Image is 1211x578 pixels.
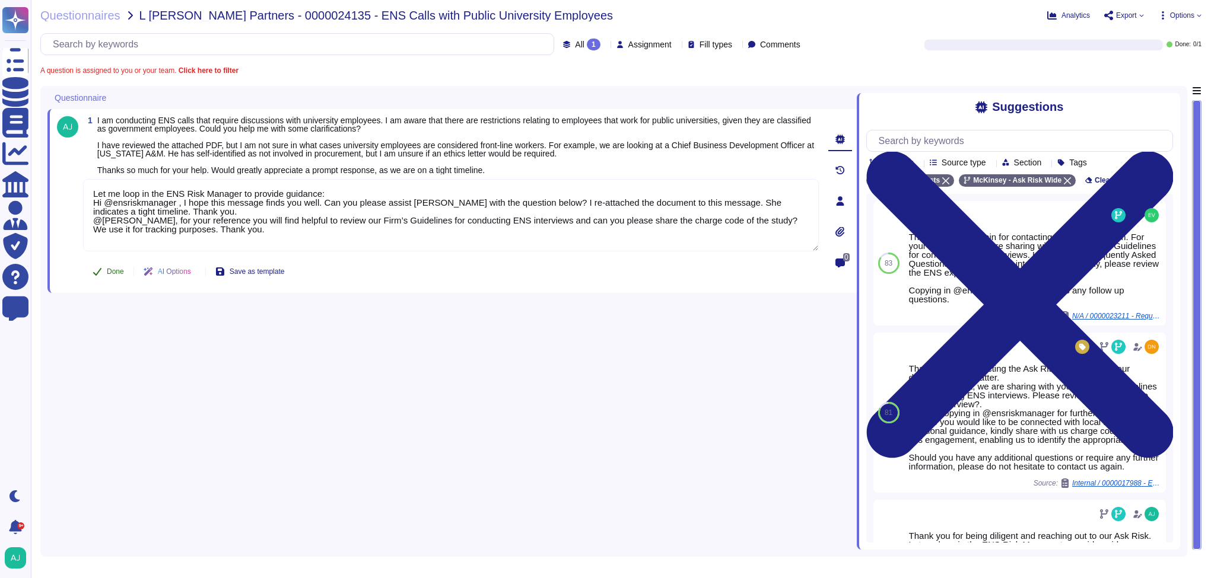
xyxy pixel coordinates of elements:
img: user [1145,507,1159,521]
span: 81 [885,409,892,416]
div: 9+ [17,522,24,529]
span: Fill types [700,40,732,49]
span: Done [107,268,124,275]
input: Search by keywords [47,34,554,55]
b: Click here to filter [176,66,239,75]
span: Analytics [1061,12,1090,19]
span: Save as template [230,268,285,275]
span: L [PERSON_NAME] Partners - 0000024135 - ENS Calls with Public University Employees [139,9,613,21]
span: Done: [1175,41,1191,47]
div: 1 [587,39,600,50]
span: 83 [885,260,892,267]
img: user [1145,208,1159,222]
img: user [57,116,78,138]
span: Questionnaires [40,9,120,21]
span: I am conducting ENS calls that require discussions with university employees. I am aware that the... [97,116,814,175]
textarea: Let me loop in the ENS Risk Manager to provide guidance: Hi @ensriskmanager , I hope this message... [83,179,819,251]
span: A question is assigned to you or your team. [40,67,239,74]
button: Done [83,260,134,283]
span: 0 / 1 [1193,41,1202,47]
span: Questionnaire [55,94,106,102]
img: user [5,547,26,569]
span: Comments [760,40,800,49]
button: user [2,545,34,571]
span: Export [1116,12,1137,19]
input: Search by keywords [873,130,1172,151]
span: 1 [83,116,93,124]
span: 0 [843,253,850,261]
span: Assignment [628,40,672,49]
span: Options [1170,12,1194,19]
span: All [575,40,584,49]
button: Analytics [1047,11,1090,20]
img: user [1145,340,1159,354]
span: AI Options [158,268,191,275]
button: Save as template [206,260,294,283]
